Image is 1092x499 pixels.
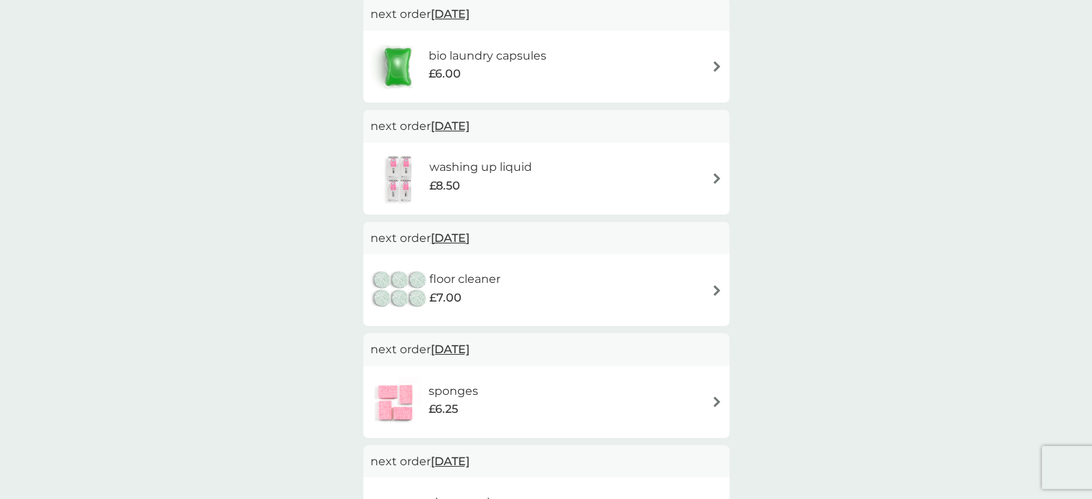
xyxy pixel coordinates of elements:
span: [DATE] [431,224,470,252]
h6: sponges [429,382,478,401]
img: arrow right [711,61,722,72]
p: next order [370,117,722,136]
span: £8.50 [429,177,460,195]
img: washing up liquid [370,154,429,204]
img: bio laundry capsules [370,42,425,92]
img: sponges [370,377,421,427]
img: arrow right [711,396,722,407]
h6: washing up liquid [429,158,532,177]
span: £6.00 [429,65,461,83]
span: £7.00 [429,289,462,307]
p: next order [370,5,722,24]
h6: bio laundry capsules [429,47,546,65]
span: [DATE] [431,335,470,363]
span: [DATE] [431,112,470,140]
img: floor cleaner [370,265,429,315]
p: next order [370,340,722,359]
img: arrow right [711,285,722,296]
h6: floor cleaner [429,270,500,289]
p: next order [370,452,722,471]
span: £6.25 [429,400,458,419]
span: [DATE] [431,447,470,475]
img: arrow right [711,173,722,184]
p: next order [370,229,722,248]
